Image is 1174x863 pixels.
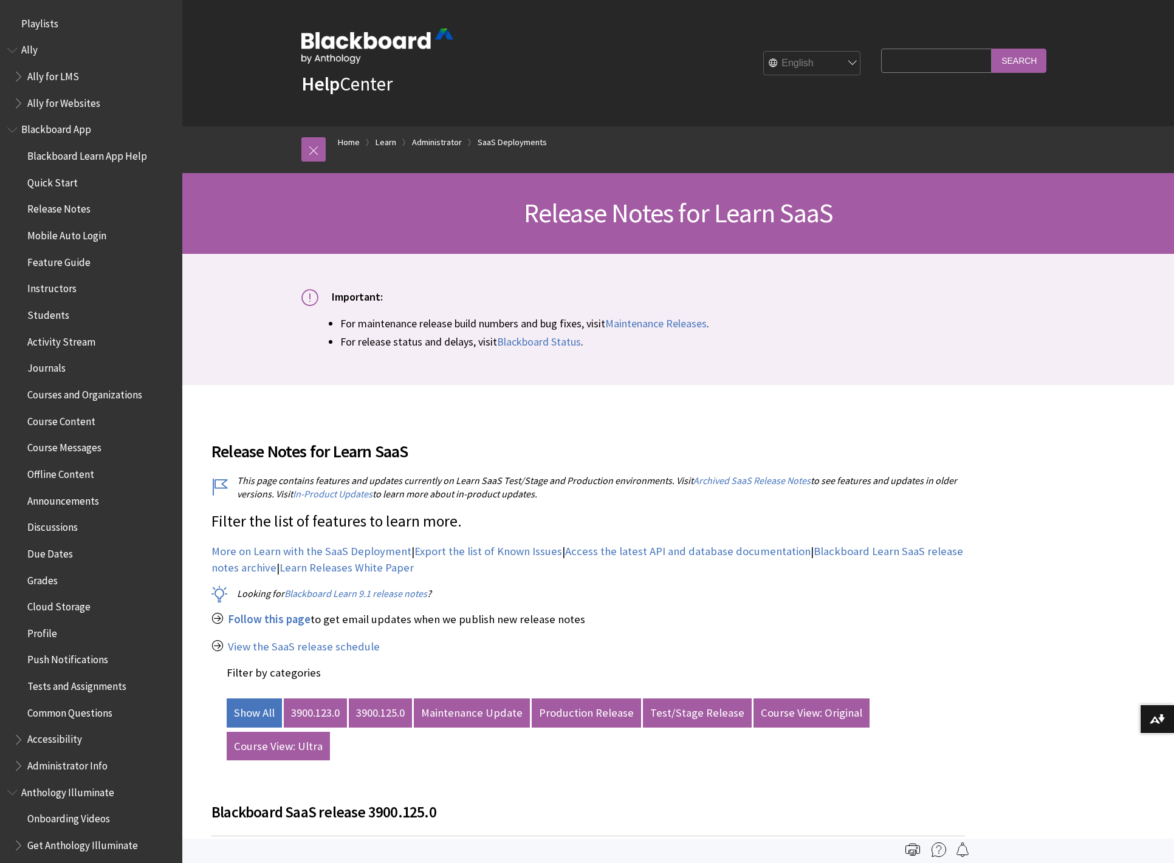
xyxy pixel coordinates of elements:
span: Feature Guide [27,252,91,268]
span: Instructors [27,279,77,295]
span: Activity Stream [27,332,95,348]
label: Filter by categories [227,666,321,680]
a: View the SaaS release schedule [228,640,380,654]
a: HelpCenter [301,72,393,96]
span: Discussions [27,517,78,533]
a: Blackboard Learn 9.1 release notes [284,587,427,600]
a: 3900.125.0 [349,698,412,728]
span: Blackboard Learn App Help [27,146,147,162]
span: Cloud Storage [27,596,91,613]
a: Home [338,135,360,150]
p: Filter the list of features to learn more. [211,511,965,533]
span: Tests and Assignments [27,676,126,692]
a: Production Release [532,698,641,728]
a: Blackboard Status [497,335,581,349]
span: Playlists [21,13,58,30]
span: Administrator Info [27,756,108,772]
span: Announcements [27,491,99,507]
p: | | | | [211,544,965,575]
span: Journals [27,358,66,375]
li: For maintenance release build numbers and bug fixes, visit . [340,315,1055,332]
nav: Book outline for Anthology Ally Help [7,40,175,114]
a: Maintenance Releases [605,316,707,331]
span: Course Messages [27,438,101,454]
a: Export the list of Known Issues [414,544,562,559]
p: This page contains features and updates currently on Learn SaaS Test/Stage and Production environ... [211,474,965,501]
a: Course View: Original [753,698,870,728]
a: Test/Stage Release [643,698,752,728]
img: Print [905,842,920,857]
a: Learn Releases White Paper [280,561,414,575]
span: Release Notes [27,199,91,216]
select: Site Language Selector [764,52,861,76]
span: Blackboard App [21,120,91,136]
span: Course Content [27,411,95,428]
span: Ally for Websites [27,93,100,109]
a: Blackboard Learn SaaS release notes archive [211,544,963,575]
li: For release status and delays, visit . [340,333,1055,350]
p: to get email updates when we publish new release notes [211,612,965,627]
span: Push Notifications [27,650,108,666]
a: SaaS Deployments [478,135,547,150]
a: Archived SaaS Release Notes [693,474,811,487]
a: Maintenance Update [414,698,530,728]
nav: Book outline for Playlists [7,13,175,34]
nav: Book outline for Blackboard App Help [7,120,175,776]
span: Onboarding Videos [27,809,110,825]
span: Quick Start [27,172,78,189]
span: Get Anthology Illuminate [27,835,138,851]
img: Blackboard by Anthology [301,29,453,64]
a: 3900.123.0 [284,698,347,728]
span: Courses and Organizations [27,384,142,401]
span: Accessibility [27,729,82,746]
span: Offline Content [27,464,94,480]
a: Access the latest API and database documentation [565,544,811,559]
a: Learn [376,135,396,150]
span: Ally for LMS [27,66,79,83]
span: Grades [27,570,58,587]
a: Follow this page [228,612,311,627]
input: Search [992,49,1046,72]
h2: Release Notes for Learn SaaS [211,424,965,464]
span: Anthology Illuminate [21,782,114,799]
span: Profile [27,623,57,640]
img: Follow this page [955,842,970,857]
span: Mobile Auto Login [27,225,106,242]
strong: Help [301,72,340,96]
span: Follow this page [228,612,311,626]
span: Due Dates [27,544,73,560]
a: Course View: Ultra [227,732,330,761]
span: Common Questions [27,703,112,719]
a: More on Learn with the SaaS Deployment [211,544,411,559]
a: Show All [227,698,282,728]
span: Important: [332,290,383,304]
span: Students [27,305,69,321]
img: More help [932,842,946,857]
span: Ally [21,40,38,56]
a: In-Product Updates [293,488,372,500]
span: Release Notes for Learn SaaS [524,196,833,230]
a: Administrator [412,135,462,150]
span: Blackboard SaaS release 3900.125.0 [211,802,436,822]
p: Looking for ? [211,587,965,600]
